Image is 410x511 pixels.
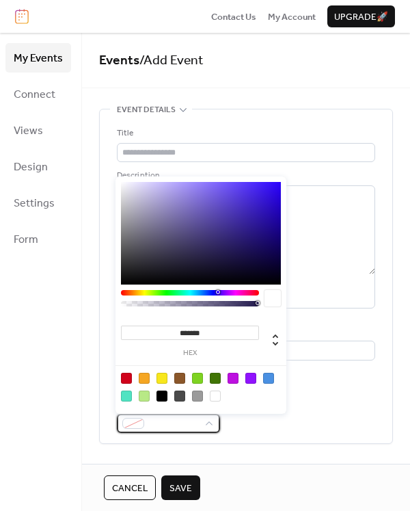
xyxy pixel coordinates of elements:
[117,169,372,183] div: Description
[210,391,221,402] div: #FFFFFF
[156,391,167,402] div: #000000
[211,10,256,24] span: Contact Us
[192,391,203,402] div: #9B9B9B
[14,48,63,69] span: My Events
[5,79,71,109] a: Connect
[5,152,71,181] a: Design
[174,373,185,384] div: #8B572A
[121,350,259,357] label: hex
[121,373,132,384] div: #D0021B
[117,127,372,140] div: Title
[245,373,256,384] div: #9013FE
[5,43,71,73] a: My Events
[210,373,221,384] div: #417505
[5,224,71,254] a: Form
[117,103,176,117] span: Event details
[14,193,55,214] span: Settings
[139,48,204,73] span: / Add Event
[169,482,192,495] span: Save
[5,116,71,145] a: Views
[174,391,185,402] div: #4A4A4A
[14,84,55,105] span: Connect
[14,120,43,142] span: Views
[228,373,238,384] div: #BD10E0
[139,373,150,384] div: #F5A623
[14,229,38,250] span: Form
[5,188,71,218] a: Settings
[14,157,48,178] span: Design
[263,373,274,384] div: #4A90E2
[15,9,29,24] img: logo
[139,391,150,402] div: #B8E986
[156,373,167,384] div: #F8E71C
[192,373,203,384] div: #7ED321
[112,482,148,495] span: Cancel
[268,10,316,23] a: My Account
[334,10,388,24] span: Upgrade 🚀
[211,10,256,23] a: Contact Us
[161,475,200,500] button: Save
[327,5,395,27] button: Upgrade🚀
[104,475,156,500] button: Cancel
[99,48,139,73] a: Events
[117,460,175,474] span: Date and time
[121,391,132,402] div: #50E3C2
[268,10,316,24] span: My Account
